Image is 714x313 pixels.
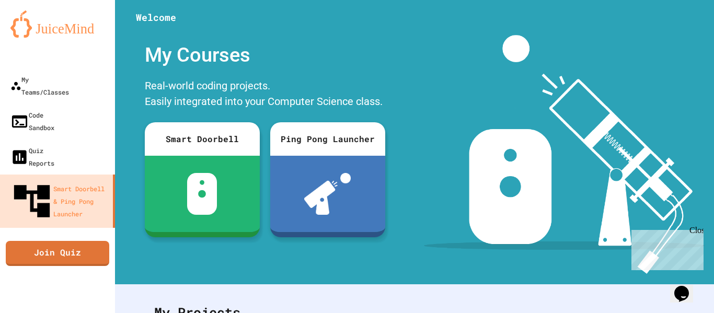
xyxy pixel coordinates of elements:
div: Chat with us now!Close [4,4,72,66]
div: Smart Doorbell & Ping Pong Launcher [10,180,109,223]
img: sdb-white.svg [187,173,217,215]
div: Quiz Reports [10,144,54,169]
div: Ping Pong Launcher [270,122,385,156]
a: Join Quiz [6,241,109,266]
div: My Teams/Classes [10,73,69,98]
iframe: chat widget [670,271,704,303]
div: Real-world coding projects. Easily integrated into your Computer Science class. [140,75,390,114]
img: banner-image-my-projects.png [424,35,704,274]
div: Code Sandbox [10,109,54,134]
div: Smart Doorbell [145,122,260,156]
img: ppl-with-ball.png [304,173,351,215]
img: logo-orange.svg [10,10,105,38]
div: My Courses [140,35,390,75]
iframe: chat widget [627,226,704,270]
